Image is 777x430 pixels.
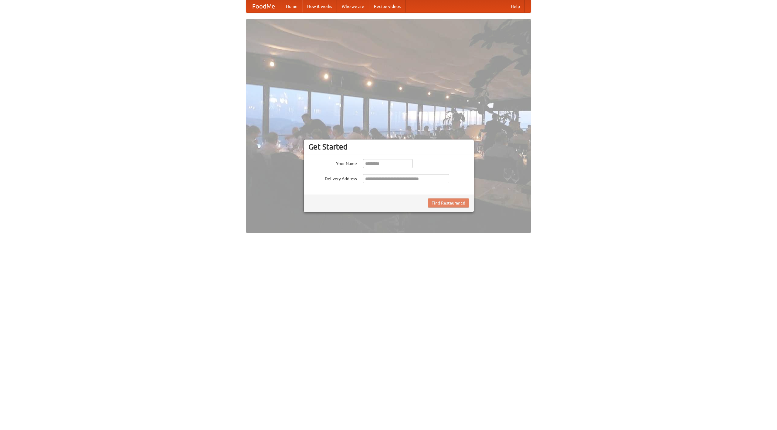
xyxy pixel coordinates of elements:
a: FoodMe [246,0,281,12]
button: Find Restaurants! [428,198,469,208]
a: How it works [302,0,337,12]
a: Home [281,0,302,12]
a: Who we are [337,0,369,12]
label: Your Name [308,159,357,167]
h3: Get Started [308,142,469,151]
label: Delivery Address [308,174,357,182]
a: Recipe videos [369,0,405,12]
a: Help [506,0,525,12]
